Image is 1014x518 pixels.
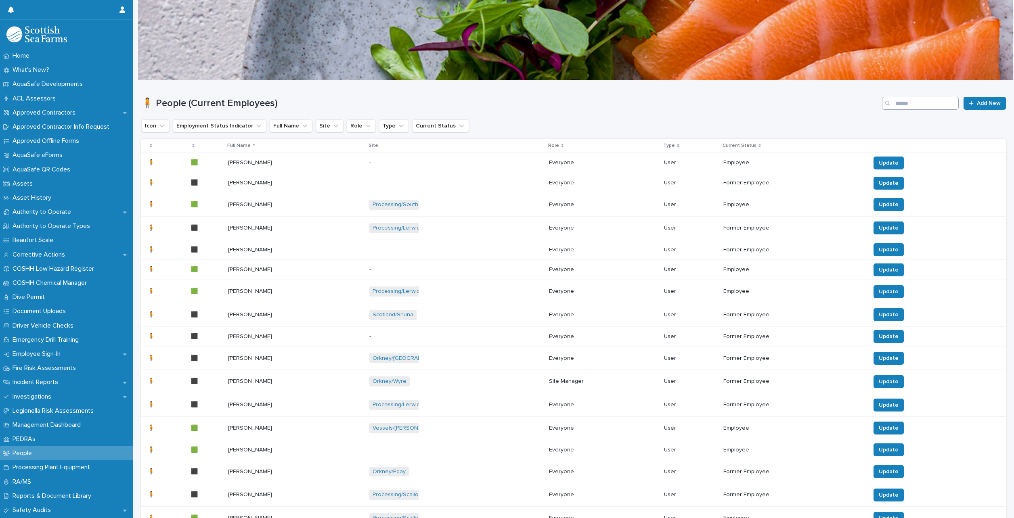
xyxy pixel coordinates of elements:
[723,311,781,318] p: Former Employee
[664,266,717,273] p: User
[369,266,427,273] p: -
[874,352,904,365] button: Update
[664,225,717,232] p: User
[879,378,899,386] span: Update
[148,353,156,362] p: 🧍
[9,151,69,159] p: AquaSafe eForms
[227,141,251,150] p: Full Name
[191,423,199,432] p: 🟩
[964,97,1006,110] a: Add New
[191,332,199,340] p: ⬛️
[228,245,274,253] p: [PERSON_NAME]
[141,483,1006,507] tr: 🧍🧍 ⬛️⬛️ [PERSON_NAME][PERSON_NAME] Processing/Scalloway Factory EveryoneUserFormer EmployeeUpdate
[664,159,717,166] p: User
[9,378,65,386] p: Incident Reports
[6,26,67,42] img: bPIBxiqnSb2ggTQWdOVV
[874,243,904,256] button: Update
[191,445,199,453] p: 🟩
[316,119,344,132] button: Site
[879,401,899,409] span: Update
[141,280,1006,303] tr: 🧍🧍 🟩🟩 [PERSON_NAME][PERSON_NAME] Processing/Lerwick Factory (Gremista) EveryoneUserEmployeeUpdate
[664,311,717,318] p: User
[148,178,156,186] p: 🧍
[228,158,274,166] p: [PERSON_NAME]
[148,310,156,318] p: 🧍
[373,225,471,232] a: Processing/Lerwick Factory (Gremista)
[879,179,899,187] span: Update
[723,180,781,186] p: Former Employee
[141,173,1006,193] tr: 🧍🧍 ⬛️⬛️ [PERSON_NAME][PERSON_NAME] -EveryoneUserFormer EmployeeUpdate
[148,332,156,340] p: 🧍
[664,180,717,186] p: User
[228,310,274,318] p: [PERSON_NAME]
[148,376,156,385] p: 🧍
[723,333,781,340] p: Former Employee
[369,333,427,340] p: -
[412,119,469,132] button: Current Status
[874,422,904,434] button: Update
[548,141,559,150] p: Role
[148,265,156,273] p: 🧍
[549,333,607,340] p: Everyone
[369,246,427,253] p: -
[228,200,274,208] p: [PERSON_NAME]
[9,251,71,259] p: Corrective Actions
[723,159,781,166] p: Employee
[9,293,51,301] p: Dive Permit
[723,378,781,385] p: Former Employee
[191,353,199,362] p: ⬛️
[141,393,1006,417] tr: 🧍🧍 ⬛️⬛️ [PERSON_NAME][PERSON_NAME] Processing/Lerwick Factory (Gremista) EveryoneUserFormer Emplo...
[879,468,899,476] span: Update
[9,449,38,457] p: People
[228,332,274,340] p: [PERSON_NAME]
[191,245,199,253] p: ⬛️
[879,159,899,167] span: Update
[228,467,274,475] p: [PERSON_NAME]
[723,468,781,475] p: Former Employee
[664,355,717,362] p: User
[879,446,899,454] span: Update
[379,119,409,132] button: Type
[663,141,675,150] p: Type
[228,223,274,232] p: [PERSON_NAME]
[664,288,717,295] p: User
[723,141,756,150] p: Current Status
[9,80,89,88] p: AquaSafe Developments
[9,109,82,117] p: Approved Contractors
[373,401,471,408] a: Processing/Lerwick Factory (Gremista)
[549,355,607,362] p: Everyone
[874,285,904,298] button: Update
[141,440,1006,460] tr: 🧍🧍 🟩🟩 [PERSON_NAME][PERSON_NAME] -EveryoneUserEmployeeUpdate
[148,467,156,475] p: 🧍
[9,336,85,344] p: Emergency Drill Training
[874,263,904,276] button: Update
[148,158,156,166] p: 🧍
[228,400,274,408] p: [PERSON_NAME]
[549,201,607,208] p: Everyone
[373,425,484,432] a: Vessels/[PERSON_NAME] [PERSON_NAME]
[148,423,156,432] p: 🧍
[228,178,274,186] p: [PERSON_NAME]
[879,424,899,432] span: Update
[879,224,899,232] span: Update
[9,265,101,273] p: COSHH Low Hazard Register
[879,288,899,296] span: Update
[228,265,274,273] p: [PERSON_NAME]
[874,157,904,169] button: Update
[141,347,1006,370] tr: 🧍🧍 ⬛️⬛️ [PERSON_NAME][PERSON_NAME] Orkney/[GEOGRAPHIC_DATA] EveryoneUserFormer EmployeeUpdate
[191,490,199,498] p: ⬛️
[664,246,717,253] p: User
[549,266,607,273] p: Everyone
[9,166,77,173] p: AquaSafe QR Codes
[723,425,781,432] p: Employee
[664,333,717,340] p: User
[549,447,607,453] p: Everyone
[723,288,781,295] p: Employee
[369,159,427,166] p: -
[879,266,899,274] span: Update
[191,376,199,385] p: ⬛️
[141,240,1006,260] tr: 🧍🧍 ⬛️⬛️ [PERSON_NAME][PERSON_NAME] -EveryoneUserFormer EmployeeUpdate
[879,332,899,340] span: Update
[141,370,1006,393] tr: 🧍🧍 ⬛️⬛️ [PERSON_NAME][PERSON_NAME] Orkney/Wyre Site ManagerUserFormer EmployeeUpdate
[723,401,781,408] p: Former Employee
